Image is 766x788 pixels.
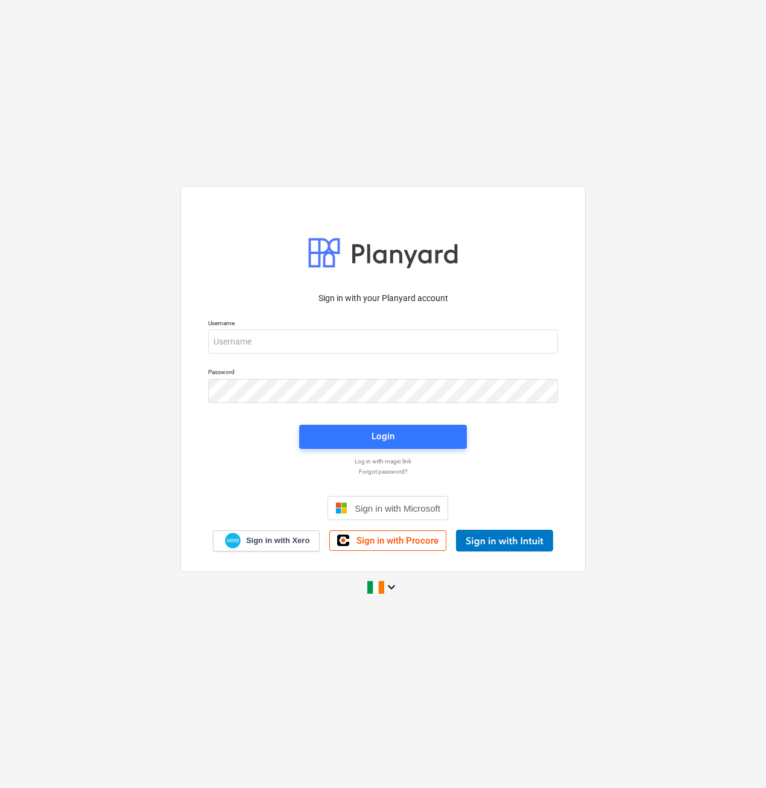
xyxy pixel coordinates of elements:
span: Sign in with Xero [246,535,309,546]
span: Sign in with Procore [356,535,438,546]
a: Log in with magic link [202,457,564,465]
p: Password [208,368,558,378]
button: Login [299,425,467,449]
span: Sign in with Microsoft [355,503,440,513]
a: Forgot password? [202,468,564,475]
a: Sign in with Procore [329,530,446,551]
input: Username [208,329,558,354]
img: Microsoft logo [335,502,347,514]
p: Sign in with your Planyard account [208,292,558,305]
i: keyboard_arrow_down [384,580,399,594]
div: Login [372,428,394,444]
img: Xero logo [225,533,241,549]
p: Username [208,319,558,329]
a: Sign in with Xero [213,530,320,551]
